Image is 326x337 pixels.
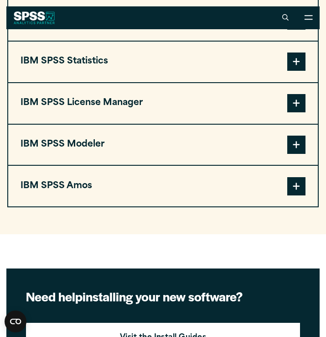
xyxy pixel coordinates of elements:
button: IBM SPSS Amos [8,166,318,206]
button: Open CMP widget [5,311,26,332]
h2: installing your new software? [26,289,300,305]
img: SPSS White Logo [14,11,55,24]
strong: Need help [26,288,83,305]
button: IBM SPSS Modeler [8,125,318,165]
button: IBM SPSS License Manager [8,83,318,124]
button: IBM SPSS Statistics [8,42,318,82]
